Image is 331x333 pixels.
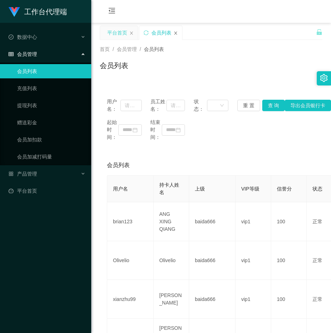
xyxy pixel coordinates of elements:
[195,186,205,192] span: 上级
[140,46,141,52] span: /
[150,119,162,141] span: 结束时间：
[316,29,322,35] i: 图标: unlock
[9,184,86,198] a: 图标: dashboard平台首页
[100,46,110,52] span: 首页
[107,98,120,113] span: 用户名：
[159,182,179,195] span: 持卡人姓名
[100,0,124,23] i: 图标: menu-fold
[176,128,181,132] i: 图标: calendar
[17,64,86,78] a: 会员列表
[107,119,118,141] span: 起始时间：
[133,128,138,132] i: 图标: calendar
[17,98,86,113] a: 提现列表
[154,280,189,319] td: [PERSON_NAME]
[241,186,259,192] span: VIP等级
[285,100,331,111] button: 导出会员银行卡
[9,51,37,57] span: 会员管理
[236,280,271,319] td: vip1
[144,30,149,35] i: 图标: sync
[113,186,128,192] span: 用户名
[312,186,322,192] span: 状态
[312,296,322,302] span: 正常
[107,161,130,170] span: 会员列表
[9,9,67,14] a: 工作台代理端
[154,202,189,241] td: ANG XING QIANG
[220,103,224,108] i: 图标: down
[151,26,171,40] div: 会员列表
[17,132,86,147] a: 会员加扣款
[120,100,141,111] input: 请输入
[150,98,167,113] span: 员工姓名：
[9,171,14,176] i: 图标: appstore-o
[17,115,86,130] a: 赠送彩金
[271,241,307,280] td: 100
[189,241,236,280] td: baida666
[107,241,154,280] td: Olivelio
[312,219,322,224] span: 正常
[189,280,236,319] td: baida666
[113,46,114,52] span: /
[236,241,271,280] td: vip1
[24,0,67,23] h1: 工作台代理端
[17,81,86,95] a: 充值列表
[236,202,271,241] td: vip1
[320,74,328,82] i: 图标: setting
[17,150,86,164] a: 会员加减打码量
[117,46,137,52] span: 会员管理
[100,60,128,71] h1: 会员列表
[277,186,292,192] span: 信誉分
[129,31,134,35] i: 图标: close
[154,241,189,280] td: Olivelio
[194,98,207,113] span: 状态：
[262,100,285,111] button: 查 询
[174,31,178,35] i: 图标: close
[9,171,37,177] span: 产品管理
[144,46,164,52] span: 会员列表
[166,100,185,111] input: 请输入
[107,26,127,40] div: 平台首页
[107,280,154,319] td: xianzhu99
[271,202,307,241] td: 100
[271,280,307,319] td: 100
[9,7,20,17] img: logo.9652507e.png
[9,35,14,40] i: 图标: check-circle-o
[107,202,154,241] td: brian123
[9,34,37,40] span: 数据中心
[312,257,322,263] span: 正常
[9,52,14,57] i: 图标: table
[237,100,260,111] button: 重 置
[189,202,236,241] td: baida666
